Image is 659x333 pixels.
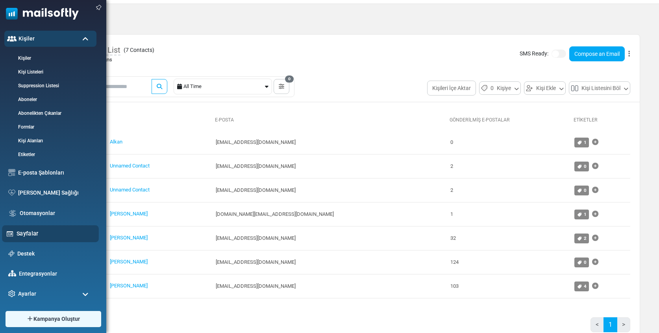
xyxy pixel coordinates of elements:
[4,96,94,103] a: Aboneler
[110,259,148,265] a: [PERSON_NAME]
[592,206,598,222] a: Etiket Ekle
[446,226,570,250] td: 32
[8,250,15,257] img: support-icon.svg
[274,79,289,94] button: 0
[574,258,589,267] a: 0
[4,137,94,144] a: Kişi Alanları
[524,81,566,95] button: Kişi Ekle
[479,81,521,95] button: 0Kişiye
[592,254,598,270] a: Etiket Ekle
[17,250,93,258] a: Destek
[4,68,94,75] a: Kişi Listeleri
[427,81,476,96] button: Kişileri İçe Aktar
[574,210,589,219] a: 1
[110,283,148,289] a: [PERSON_NAME]
[584,235,587,241] span: 2
[491,83,494,93] span: 0
[450,117,510,123] a: Gönderilmiş E-Postalar
[8,169,15,176] img: email-templates-icon.svg
[584,283,587,289] span: 4
[584,140,587,145] span: 1
[574,186,589,195] a: 0
[592,278,598,294] a: Etiket Ekle
[212,178,446,202] td: [EMAIL_ADDRESS][DOMAIN_NAME]
[592,182,598,198] a: Etiket Ekle
[285,75,294,83] span: 0
[110,163,150,169] a: Unnamed Contact
[446,131,570,155] td: 0
[212,274,446,298] td: [EMAIL_ADDRESS][DOMAIN_NAME]
[569,81,630,95] button: Kişi Listesini Böl
[4,151,94,158] a: Etiketler
[603,317,617,332] a: 1
[569,46,625,61] a: Compose an Email
[110,211,148,217] a: [PERSON_NAME]
[446,154,570,178] td: 2
[592,230,598,246] a: Etiket Ekle
[212,202,446,226] td: [DOMAIN_NAME][EMAIL_ADDRESS][DOMAIN_NAME]
[4,82,94,89] a: Suppression Listesi
[446,274,570,298] td: 103
[446,202,570,226] td: 1
[446,250,570,274] td: 124
[19,35,35,43] span: Kişiler
[4,123,94,131] a: Formlar
[18,169,93,177] a: E-posta Şablonları
[584,259,587,265] span: 0
[520,46,630,61] div: SMS Ready:
[6,230,14,237] img: landing_pages.svg
[446,178,570,202] td: 2
[17,229,94,238] a: Sayfalar
[8,290,15,297] img: settings-icon.svg
[110,187,150,193] a: Unnamed Contact
[8,189,15,196] img: domain-health-icon.svg
[19,270,93,278] a: Entegrasyonlar
[124,46,154,54] span: ( )
[574,281,589,291] a: 4
[126,47,152,53] span: 7 Contacts
[592,158,598,174] a: Etiket Ekle
[18,189,93,197] a: [PERSON_NAME] Sağlığı
[212,250,446,274] td: [EMAIL_ADDRESS][DOMAIN_NAME]
[4,55,94,62] a: Kişiler
[20,209,93,217] a: Otomasyonlar
[584,188,587,193] span: 0
[215,117,234,123] a: E-Posta
[7,36,17,41] img: contacts-icon-active.svg
[584,212,587,217] span: 1
[574,117,598,123] a: Etiketler
[574,162,589,171] a: 0
[584,164,587,169] span: 0
[18,290,36,298] span: Ayarlar
[212,154,446,178] td: [EMAIL_ADDRESS][DOMAIN_NAME]
[574,138,589,147] a: 1
[592,134,598,150] a: Etiket Ekle
[212,131,446,155] td: [EMAIL_ADDRESS][DOMAIN_NAME]
[8,209,17,218] img: workflow.svg
[110,235,148,241] a: [PERSON_NAME]
[574,234,589,243] a: 2
[212,226,446,250] td: [EMAIL_ADDRESS][DOMAIN_NAME]
[33,315,80,323] span: Kampanya Oluştur
[110,139,122,145] a: Alkan
[4,110,94,117] a: Abonelikten Çıkanlar
[183,79,263,94] div: All Time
